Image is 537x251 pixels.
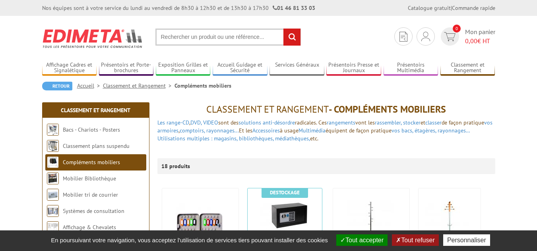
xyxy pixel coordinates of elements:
a: classer [425,119,442,126]
a: Mobilier Bibliothèque [63,175,116,182]
a: Multimédia [299,127,326,134]
a: Accessoires [252,127,280,134]
a: Affichage & Chevalets [63,224,116,231]
a: Systèmes de consultation [63,207,124,215]
a: rayonnages... [206,127,239,134]
a: devis rapide 0 Mon panier 0,00€ HT [439,27,495,46]
img: devis rapide [399,32,407,42]
li: Compléments mobiliers [174,82,231,90]
a: Utilisations multiples : [157,135,212,142]
span: € HT [465,36,495,46]
a: VIDEO [203,119,218,126]
img: Compléments mobiliers [47,156,59,168]
a: bibliothèques, [239,135,273,142]
a: vos bacs, [392,127,413,134]
input: Rechercher un produit ou une référence... [155,29,301,46]
a: rayonnages… [438,127,470,134]
img: Mobilier tri de courrier [47,189,59,201]
h1: - Compléments mobiliers [157,104,495,115]
a: Affichage Cadres et Signalétique [42,61,97,75]
a: Présentoirs et Porte-brochures [99,61,154,75]
img: Mobilier Bibliothèque [47,172,59,184]
a: Compléments mobiliers [63,159,120,166]
a: vos armoires [157,119,492,134]
a: Présentoirs Multimédia [384,61,438,75]
a: étagères, [415,127,436,134]
a: Classement et Rangement [61,107,130,114]
input: rechercher [283,29,300,46]
a: DVD, [190,119,202,126]
strong: 01 46 81 33 03 [273,4,315,11]
a: rassembler, [375,119,401,126]
span: 0,00 [465,37,477,45]
a: Présentoirs Presse et Journaux [326,61,381,75]
span: En poursuivant votre navigation, vous acceptez l'utilisation de services tiers pouvant installer ... [47,237,332,243]
span: 0 [453,25,461,33]
div: Nos équipes sont à votre service du lundi au vendredi de 8h30 à 12h30 et de 13h30 à 17h30 [42,4,315,12]
p: 18 produits [161,158,191,174]
button: Personnaliser (fenêtre modale) [443,234,490,246]
a: Classement et Rangement [440,61,495,75]
img: Classement plans suspendu [47,140,59,152]
a: Retour [42,82,72,90]
a: Catalogue gratuit [408,4,451,11]
a: solutions anti-désordre [238,119,295,126]
a: Classement plans suspendu [63,142,130,149]
a: Accueil [77,82,103,89]
a: rangements [327,119,355,126]
button: Tout accepter [336,234,388,246]
a: Accueil Guidage et Sécurité [213,61,268,75]
img: devis rapide [421,32,430,41]
a: Commande rapide [452,4,495,11]
a: stocker [403,119,421,126]
img: Affichage & Chevalets [47,221,59,233]
a: magasins, [214,135,237,142]
a: Exposition Grilles et Panneaux [156,61,211,75]
a: Services Généraux [269,61,324,75]
a: Classement et Rangement [103,82,174,89]
span: Classement et Rangement [206,103,329,115]
font: , sont des radicales. Ces vont les et de façon pratique , Et les à usage équipent de façon pratiq... [157,119,492,142]
img: Systèmes de consultation [47,205,59,217]
img: Bacs - Chariots - Posters [47,124,59,136]
a: Les range-CD [157,119,189,126]
img: Edimeta [42,24,143,53]
a: comptoirs, [180,127,205,134]
a: médiathèques, [275,135,310,142]
span: Mon panier [465,27,495,46]
button: Tout refuser [392,234,438,246]
div: | [408,4,495,12]
a: Mobilier tri de courrier [63,191,118,198]
img: devis rapide [444,32,456,41]
a: Bacs - Chariots - Posters [63,126,120,133]
b: Destockage [270,189,300,196]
